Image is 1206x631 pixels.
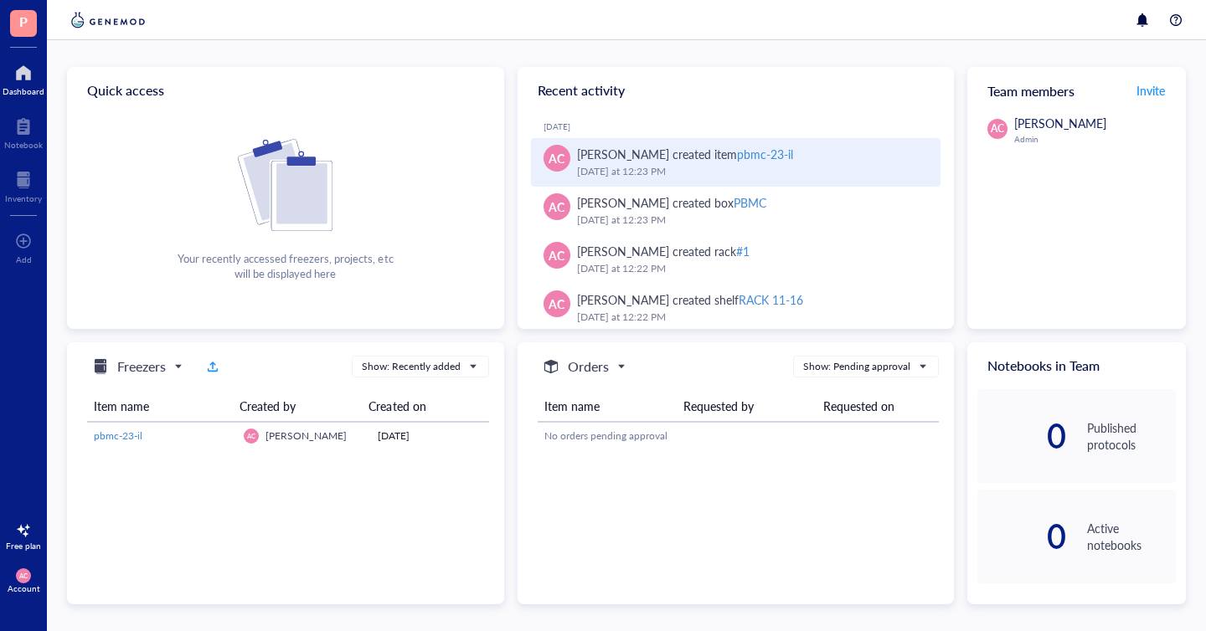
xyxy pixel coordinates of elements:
div: #1 [736,243,750,259]
span: [PERSON_NAME] [265,428,347,443]
button: Invite [1136,77,1166,104]
span: AC [549,198,564,216]
th: Created by [233,391,363,422]
th: Item name [87,391,233,422]
div: [DATE] [544,121,941,131]
div: pbmc-23-il [737,146,793,162]
a: Inventory [5,167,42,203]
div: [PERSON_NAME] created rack [577,242,750,260]
img: Cf+DiIyRRx+BTSbnYhsZzE9to3+AfuhVxcka4spAAAAAElFTkSuQmCC [238,139,332,231]
span: P [19,11,28,32]
th: Created on [362,391,476,422]
span: AC [549,295,564,313]
div: Show: Pending approval [803,359,910,374]
div: 0 [977,523,1066,550]
div: PBMC [734,194,766,211]
th: Requested on [817,391,939,422]
div: Add [16,254,32,264]
div: [PERSON_NAME] created shelf [577,290,803,309]
div: Notebook [4,140,43,150]
a: Notebook [4,113,43,150]
div: [DATE] at 12:23 PM [577,163,928,180]
div: [DATE] at 12:23 PM [577,212,928,228]
a: AC[PERSON_NAME] created rack#1[DATE] at 12:22 PM [531,235,941,284]
div: Active notebooks [1087,520,1176,553]
div: Recent activity [518,67,955,114]
div: [DATE] [378,428,482,444]
th: Requested by [677,391,817,422]
img: genemod-logo [67,10,149,30]
th: Item name [538,391,678,422]
a: AC[PERSON_NAME] created boxPBMC[DATE] at 12:23 PM [531,187,941,235]
span: AC [247,432,256,439]
div: Free plan [6,541,41,551]
span: pbmc-23-il [94,428,142,443]
div: RACK 11-16 [739,291,803,308]
a: pbmc-23-il [94,428,230,444]
div: Quick access [67,67,504,114]
div: Admin [1014,134,1176,144]
span: AC [549,149,564,167]
div: No orders pending approval [544,428,933,444]
span: AC [991,121,1004,136]
span: AC [19,572,28,579]
span: [PERSON_NAME] [1014,115,1106,131]
div: Published protocols [1087,419,1176,453]
div: Notebooks in Team [967,342,1186,389]
div: Account [8,583,40,593]
div: Your recently accessed freezers, projects, etc will be displayed here [178,251,393,281]
div: Dashboard [3,86,44,96]
div: Show: Recently added [362,359,461,374]
div: [PERSON_NAME] created item [577,145,793,163]
a: Dashboard [3,59,44,96]
a: AC[PERSON_NAME] created shelfRACK 11-16[DATE] at 12:22 PM [531,284,941,332]
div: Inventory [5,193,42,203]
div: [DATE] at 12:22 PM [577,260,928,277]
h5: Orders [568,357,609,377]
h5: Freezers [117,357,166,377]
span: AC [549,246,564,264]
span: Invite [1136,82,1165,99]
div: [PERSON_NAME] created box [577,193,766,212]
div: Team members [967,67,1186,114]
div: 0 [977,423,1066,449]
a: AC[PERSON_NAME] created itempbmc-23-il[DATE] at 12:23 PM [531,138,941,187]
